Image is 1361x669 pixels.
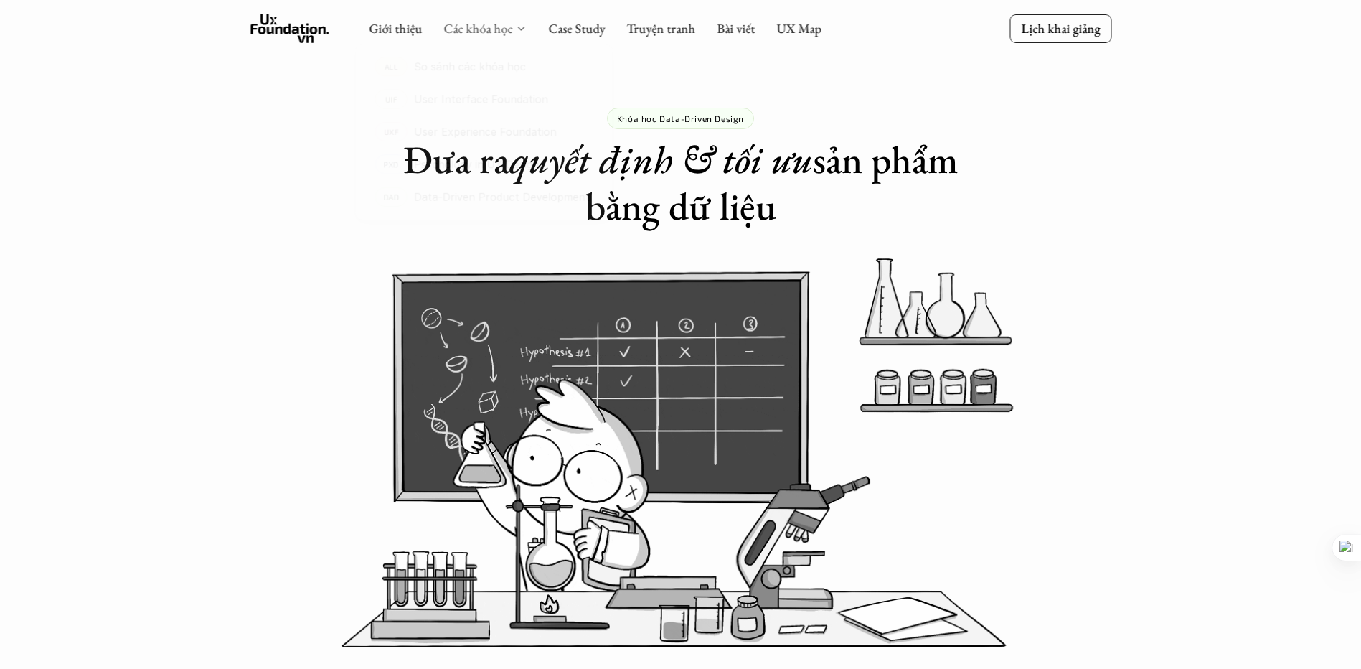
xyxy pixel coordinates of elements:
[355,83,612,115] a: UIFUser Interface Foundation
[1009,14,1111,42] a: Lịch khai giảng
[369,20,422,37] a: Giới thiệu
[717,20,755,37] a: Bài viết
[443,20,512,37] a: Các khóa học
[355,148,612,180] a: PXDPsychology in UX Design
[617,113,744,123] p: Khóa học Data-Driven Design
[384,127,399,136] p: UXF
[384,62,397,71] p: ALL
[776,20,821,37] a: UX Map
[414,122,557,142] p: User Experience Foundation
[414,154,539,174] p: Psychology in UX Design
[414,187,590,207] p: Data-Driven Product Development
[385,95,397,104] p: UIF
[509,134,813,184] em: quyết định & tối ưu
[414,57,526,77] p: So sánh các khóa học
[355,181,612,213] a: DADData-Driven Product Development
[355,116,612,148] a: UXFUser Experience Foundation
[355,50,612,83] a: ALLSo sánh các khóa học
[383,192,400,202] p: DAD
[1021,20,1100,37] p: Lịch khai giảng
[394,136,968,230] h1: Đưa ra sản phẩm bằng dữ liệu
[626,20,695,37] a: Truyện tranh
[548,20,605,37] a: Case Study
[414,90,548,110] p: User Interface Foundation
[383,159,399,169] p: PXD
